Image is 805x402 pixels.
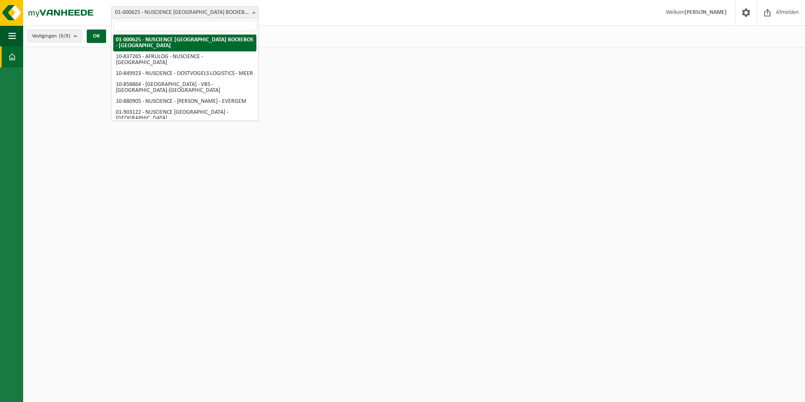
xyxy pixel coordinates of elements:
[113,51,256,68] li: 10-837265 - AFRULOG - NUSCIENCE - [GEOGRAPHIC_DATA]
[87,29,106,43] button: OK
[112,7,258,19] span: 01-000625 - NUSCIENCE BELGIUM BOOIEBOS - DRONGEN
[27,29,82,42] button: Vestigingen(9/9)
[113,107,256,124] li: 01-903122 - NUSCIENCE [GEOGRAPHIC_DATA] - [GEOGRAPHIC_DATA]
[685,9,727,16] strong: [PERSON_NAME]
[113,96,256,107] li: 10-880905 - NUSCIENCE - [PERSON_NAME] - EVERGEM
[113,68,256,79] li: 10-849923 - NUSCIENCE - OOSTVOGELS LOGISTICS - MEER
[113,35,256,51] li: 01-000625 - NUSCIENCE [GEOGRAPHIC_DATA] BOOIEBOS - [GEOGRAPHIC_DATA]
[113,79,256,96] li: 10-858864 - [GEOGRAPHIC_DATA] - VBS - [GEOGRAPHIC_DATA]-[GEOGRAPHIC_DATA]
[32,30,70,43] span: Vestigingen
[59,33,70,39] count: (9/9)
[111,6,259,19] span: 01-000625 - NUSCIENCE BELGIUM BOOIEBOS - DRONGEN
